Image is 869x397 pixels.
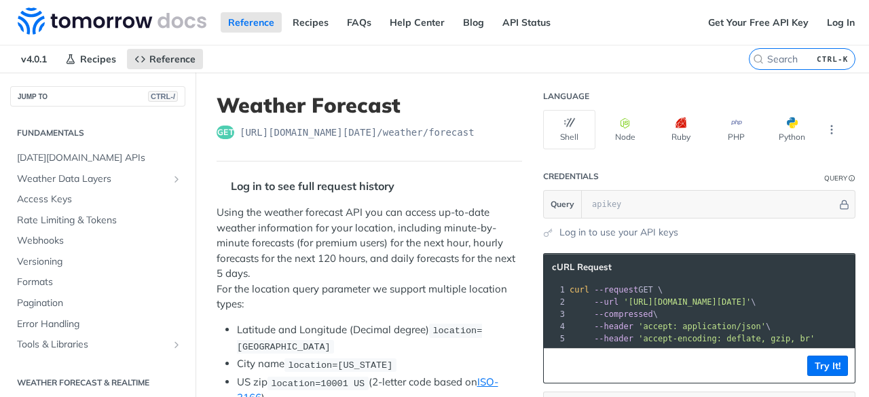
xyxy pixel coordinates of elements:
[544,320,567,333] div: 4
[570,285,663,295] span: GET \
[824,173,847,183] div: Query
[551,198,574,210] span: Query
[17,172,168,186] span: Weather Data Layers
[753,54,764,64] svg: Search
[559,225,678,240] a: Log in to use your API keys
[10,127,185,139] h2: Fundamentals
[10,335,185,355] a: Tools & LibrariesShow subpages for Tools & Libraries
[17,297,182,310] span: Pagination
[594,309,653,319] span: --compressed
[217,178,394,194] div: Log in to see full request history
[807,356,848,376] button: Try It!
[271,378,365,388] span: location=10001 US
[17,276,182,289] span: Formats
[638,322,766,331] span: 'accept: application/json'
[80,53,116,65] span: Recipes
[495,12,558,33] a: API Status
[544,296,567,308] div: 2
[171,174,182,185] button: Show subpages for Weather Data Layers
[570,309,658,319] span: \
[552,261,612,273] span: cURL Request
[543,110,595,149] button: Shell
[14,49,54,69] span: v4.0.1
[594,297,618,307] span: --url
[824,173,855,183] div: QueryInformation
[821,119,842,140] button: More Languages
[10,148,185,168] a: [DATE][DOMAIN_NAME] APIs
[594,334,633,343] span: --header
[148,91,178,102] span: CTRL-/
[766,110,818,149] button: Python
[819,12,862,33] a: Log In
[217,93,522,117] h1: Weather Forecast
[339,12,379,33] a: FAQs
[17,234,182,248] span: Webhooks
[710,110,762,149] button: PHP
[237,356,522,372] li: City name
[10,169,185,189] a: Weather Data LayersShow subpages for Weather Data Layers
[221,12,282,33] a: Reference
[654,110,707,149] button: Ruby
[837,197,851,211] button: Hide
[570,322,771,331] span: \
[638,334,815,343] span: 'accept-encoding: deflate, gzip, br'
[10,377,185,389] h2: Weather Forecast & realtime
[623,297,751,307] span: '[URL][DOMAIN_NAME][DATE]'
[217,205,522,312] p: Using the weather forecast API you can access up-to-date weather information for your location, i...
[594,322,633,331] span: --header
[585,191,837,218] input: apikey
[599,110,651,149] button: Node
[813,52,851,66] kbd: CTRL-K
[10,252,185,272] a: Versioning
[17,338,168,352] span: Tools & Libraries
[171,339,182,350] button: Show subpages for Tools & Libraries
[547,261,627,274] button: cURL Request
[594,285,638,295] span: --request
[17,214,182,227] span: Rate Limiting & Tokens
[288,360,392,370] span: location=[US_STATE]
[570,297,756,307] span: \
[285,12,336,33] a: Recipes
[17,151,182,165] span: [DATE][DOMAIN_NAME] APIs
[551,356,570,376] button: Copy to clipboard
[17,255,182,269] span: Versioning
[217,126,234,139] span: get
[10,231,185,251] a: Webhooks
[17,193,182,206] span: Access Keys
[543,171,599,182] div: Credentials
[10,314,185,335] a: Error Handling
[849,175,855,182] i: Information
[543,91,589,102] div: Language
[570,285,589,295] span: curl
[10,189,185,210] a: Access Keys
[10,210,185,231] a: Rate Limiting & Tokens
[544,284,567,296] div: 1
[544,191,582,218] button: Query
[544,333,567,345] div: 5
[456,12,492,33] a: Blog
[701,12,816,33] a: Get Your Free API Key
[240,126,475,139] span: https://api.tomorrow.io/v4/weather/forecast
[10,272,185,292] a: Formats
[826,124,838,136] svg: More ellipsis
[237,322,522,354] li: Latitude and Longitude (Decimal degree)
[149,53,196,65] span: Reference
[10,86,185,107] button: JUMP TOCTRL-/
[18,7,206,35] img: Tomorrow.io Weather API Docs
[382,12,452,33] a: Help Center
[544,308,567,320] div: 3
[10,293,185,314] a: Pagination
[17,318,182,331] span: Error Handling
[58,49,124,69] a: Recipes
[127,49,203,69] a: Reference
